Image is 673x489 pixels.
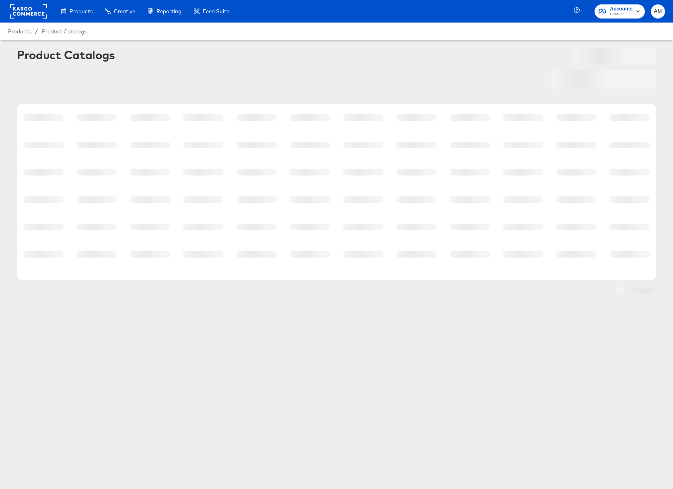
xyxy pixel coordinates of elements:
[156,8,181,14] span: Reporting
[610,5,633,13] span: Accounts
[654,7,662,16] span: AM
[42,28,86,35] a: Product Catalogs
[70,8,93,14] span: Products
[114,8,135,14] span: Creative
[203,8,229,14] span: Feed Suite
[651,4,665,19] button: AM
[610,11,633,18] span: DirecTV
[8,28,31,35] span: Products
[31,28,42,35] span: /
[595,4,645,19] button: AccountsDirecTV
[17,48,115,61] div: Product Catalogs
